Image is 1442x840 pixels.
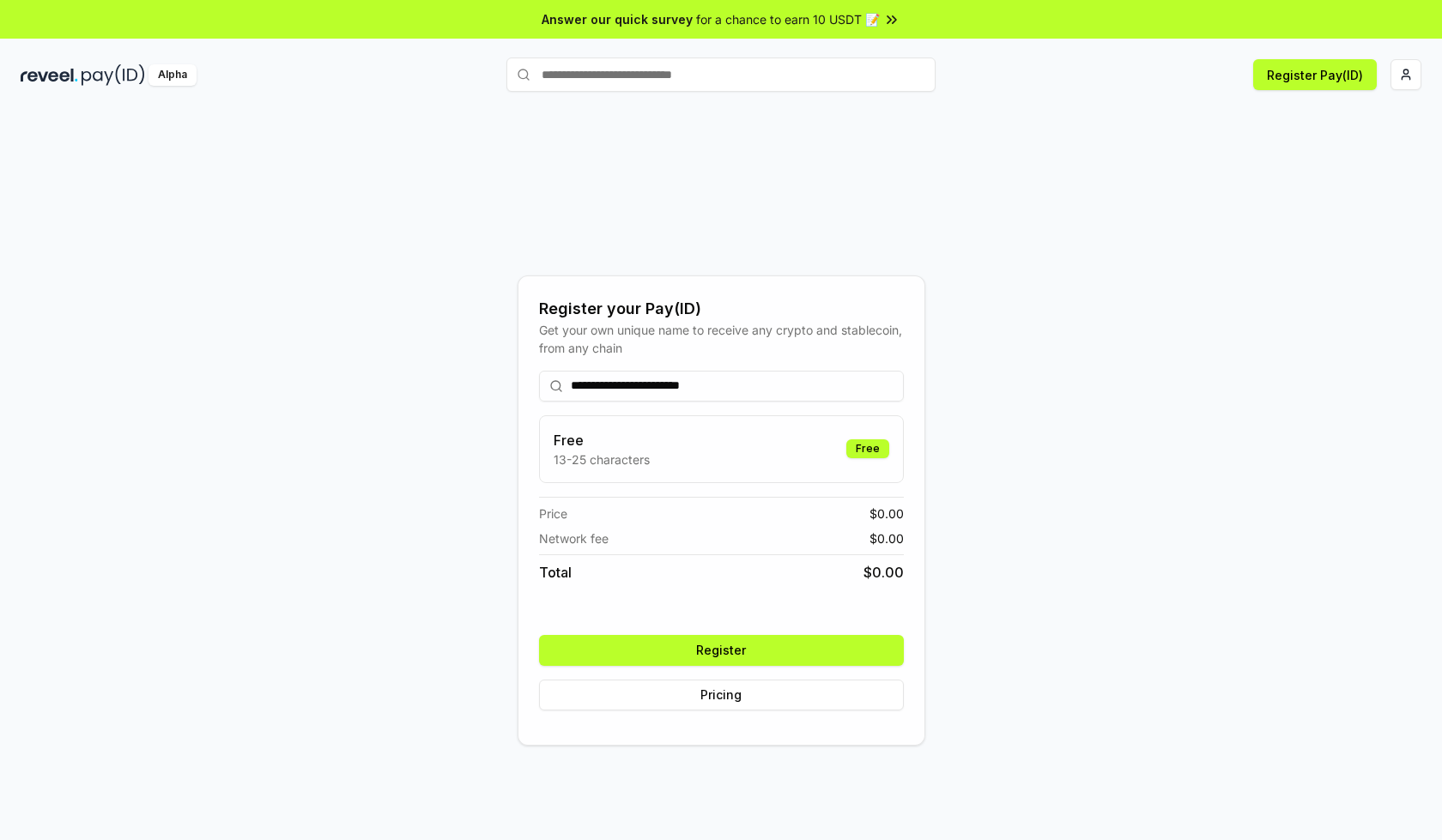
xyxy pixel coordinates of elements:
span: $ 0.00 [863,562,904,583]
p: 13-25 characters [554,450,650,468]
img: reveel_dark [21,64,78,86]
button: Register Pay(ID) [1253,59,1377,90]
span: $ 0.00 [869,529,904,547]
span: Total [539,562,572,583]
button: Pricing [539,680,904,710]
img: pay_id [82,64,145,86]
span: Answer our quick survey [542,10,693,28]
div: Alpha [148,64,197,86]
span: $ 0.00 [869,505,904,523]
span: for a chance to earn 10 USDT 📝 [696,10,880,28]
h3: Free [554,430,650,450]
button: Register [539,635,904,666]
div: Get your own unique name to receive any crypto and stablecoin, from any chain [539,321,904,357]
div: Free [846,439,889,458]
span: Price [539,505,567,523]
div: Register your Pay(ID) [539,297,904,321]
span: Network fee [539,529,609,547]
